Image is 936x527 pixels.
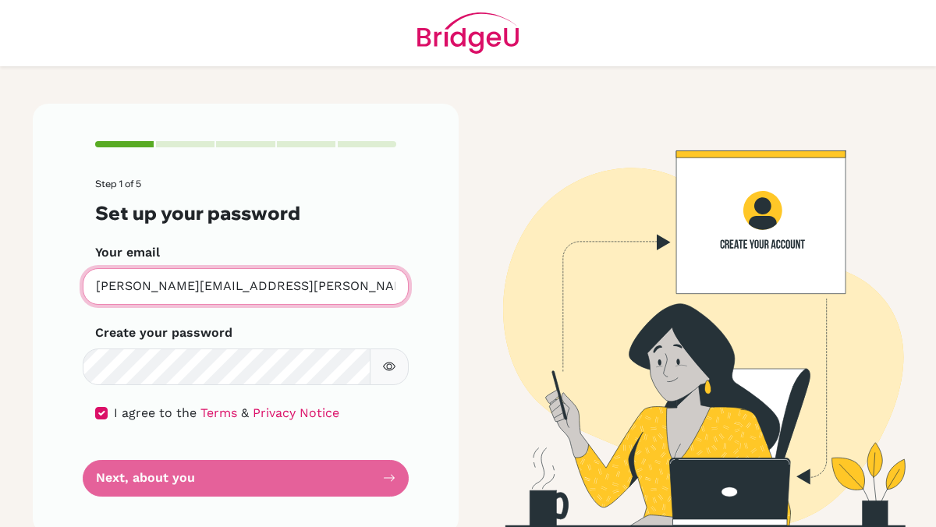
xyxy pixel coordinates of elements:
[95,202,396,225] h3: Set up your password
[95,324,232,342] label: Create your password
[114,405,197,420] span: I agree to the
[95,178,141,189] span: Step 1 of 5
[83,268,409,305] input: Insert your email*
[200,405,237,420] a: Terms
[253,405,339,420] a: Privacy Notice
[241,405,249,420] span: &
[95,243,160,262] label: Your email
